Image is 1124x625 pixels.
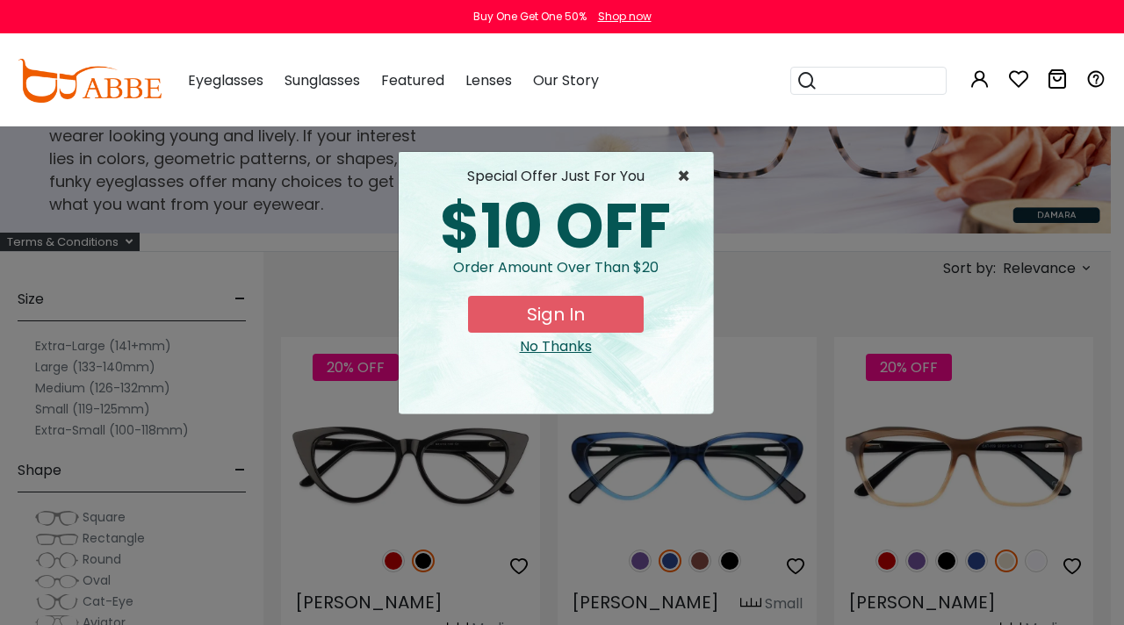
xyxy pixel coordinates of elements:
div: Order amount over than $20 [413,257,699,296]
div: Shop now [598,9,652,25]
img: abbeglasses.com [18,59,162,103]
span: Featured [381,70,444,90]
span: Our Story [533,70,599,90]
button: Close [677,166,699,187]
span: Eyeglasses [188,70,263,90]
div: Close [413,336,699,357]
div: $10 OFF [413,196,699,257]
a: Shop now [589,9,652,24]
span: Lenses [465,70,512,90]
button: Sign In [468,296,644,333]
span: × [677,166,699,187]
div: Buy One Get One 50% [473,9,587,25]
div: special offer just for you [413,166,699,187]
span: Sunglasses [285,70,360,90]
